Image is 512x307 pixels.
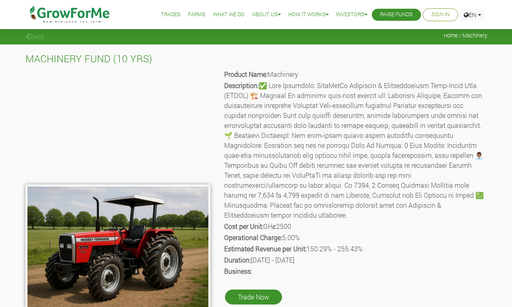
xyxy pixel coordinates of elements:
a: EN [460,8,485,21]
a: Farms [188,10,205,19]
a: Raise Funds [380,10,413,19]
a: Trade Now [225,290,282,305]
a: Investors [336,10,367,19]
p: [DATE] - [DATE] [224,255,486,265]
a: Back [25,32,45,41]
b: Product Name: [224,70,267,79]
p: 5.00% [224,233,486,243]
span: Home / Machinery [444,32,487,39]
p: Machinery [224,69,486,79]
a: About Us [252,10,281,19]
a: Sign In [431,10,450,19]
b: Operational Charge: [224,233,282,242]
a: How it Works [288,10,329,19]
h4: MACHINERY FUND (10 YRS) [25,53,487,65]
b: Estimated Revenue per Unit: [224,244,307,253]
b: Description: [224,81,259,90]
b: Cost per Unit: [224,222,263,231]
b: Business: [224,267,252,275]
a: What We Do [213,10,245,19]
a: Trades [161,10,181,19]
p: ✅ Lore Ipsumdolo: SitaMetCo Adipiscin & Elitseddoeiusm Temp-Incid Utla (ETDOL) 🏗️ Magnaal En admi... [224,81,486,220]
b: Duration: [224,255,251,264]
p: GHȼ2500 [224,221,486,231]
p: 150.29% - 255.43% [224,244,486,254]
